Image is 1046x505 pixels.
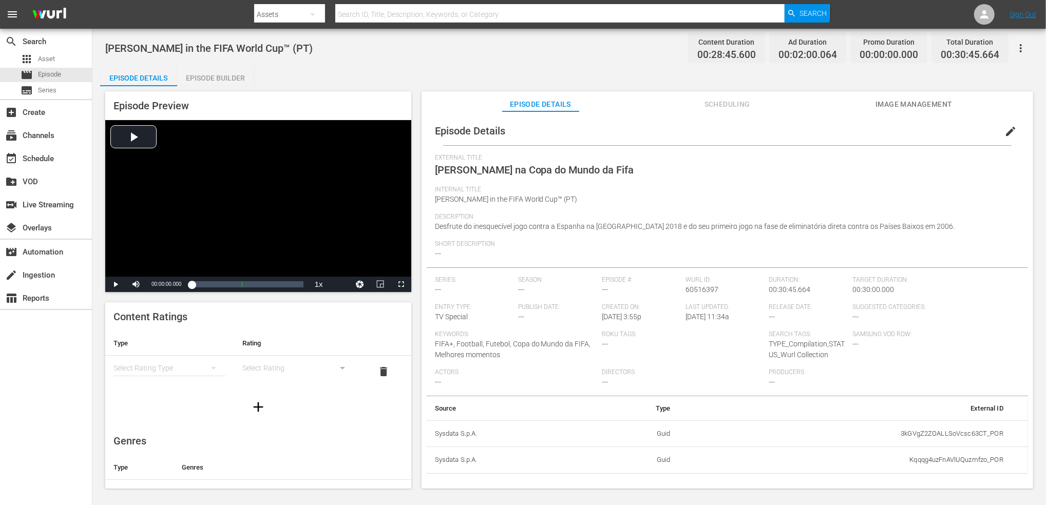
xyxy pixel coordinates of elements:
span: --- [518,285,524,294]
span: 00:30:00.000 [852,285,894,294]
span: menu [6,8,18,21]
span: 00:28:45.600 [697,49,756,61]
span: Last Updated: [686,303,764,312]
span: Series: [435,276,514,284]
span: Episode #: [602,276,680,284]
span: --- [852,313,859,321]
span: Duration: [769,276,847,284]
button: Play [105,277,126,292]
span: VOD [5,176,17,188]
span: TV Special [435,313,468,321]
span: --- [518,313,524,321]
span: [PERSON_NAME] na Copa do Mundo da Fifa [435,164,634,176]
th: Source [427,396,592,421]
span: Entry Type: [435,303,514,312]
td: 3kGVgZ2ZOALLSoVcsc63CT_POR [679,420,1012,447]
span: Episode Preview [113,100,189,112]
th: Genres [174,455,378,480]
span: Publish Date: [518,303,597,312]
a: Sign Out [1010,10,1036,18]
button: Picture-in-Picture [370,277,391,292]
span: 00:00:00.000 [151,281,181,287]
span: Ingestion [5,269,17,281]
span: Schedule [5,152,17,165]
span: 00:00:00.000 [860,49,918,61]
span: 00:30:45.664 [941,49,999,61]
span: Scheduling [689,98,766,111]
span: edit [1004,125,1017,138]
span: Internal Title [435,186,1015,194]
span: 60516397 [686,285,718,294]
span: Live Streaming [5,199,17,211]
button: delete [371,359,396,384]
span: 00:02:00.064 [778,49,837,61]
th: Sysdata S.p.A. [427,447,592,474]
span: Reports [5,292,17,304]
span: Description [435,213,1015,221]
span: Episode [38,69,61,80]
span: Episode Details [435,125,505,137]
span: Genres [113,435,146,447]
span: 00:30:45.664 [769,285,810,294]
span: Desfrute do inesquecível jogo contra a Espanha na [GEOGRAPHIC_DATA] 2018 e do seu primeiro jogo n... [435,222,955,230]
button: Mute [126,277,146,292]
span: Directors [602,368,764,377]
span: Target Duration: [852,276,1014,284]
span: Search [800,4,827,23]
span: --- [435,285,441,294]
span: Create [5,106,17,119]
button: edit [998,119,1023,144]
span: --- [435,378,441,386]
span: --- [435,249,441,258]
button: Jump To Time [350,277,370,292]
span: --- [769,313,775,321]
div: Episode Details [100,66,177,90]
div: Episode Builder [177,66,254,90]
span: FIFA+, Football, Futebol, Copa do Mundo da FIFA, Melhores momentos [435,340,591,359]
div: Ad Duration [778,35,837,49]
span: Search Tags: [769,331,847,339]
span: [DATE] 3:55p [602,313,641,321]
div: Promo Duration [860,35,918,49]
span: --- [769,378,775,386]
th: Sysdata S.p.A. [427,420,592,447]
span: Season: [518,276,597,284]
table: simple table [105,331,411,387]
button: Episode Details [100,66,177,86]
th: External ID [679,396,1012,421]
th: Type [105,331,234,356]
span: Created On: [602,303,680,312]
span: Series [21,84,33,96]
button: Fullscreen [391,277,411,292]
span: --- [602,378,608,386]
span: Series [38,85,56,95]
span: Image Management [876,98,953,111]
span: Producers [769,368,930,377]
td: Guid [592,420,678,447]
div: Total Duration [941,35,999,49]
button: Episode Builder [177,66,254,86]
span: Keywords: [435,331,597,339]
span: Release Date: [769,303,847,312]
span: Asset [38,54,55,64]
span: Content Ratings [113,310,187,323]
span: Wurl ID: [686,276,764,284]
td: Guid [592,447,678,474]
span: --- [852,340,859,348]
img: ans4CAIJ8jUAAAAAAAAAAAAAAAAAAAAAAAAgQb4GAAAAAAAAAAAAAAAAAAAAAAAAJMjXAAAAAAAAAAAAAAAAAAAAAAAAgAT5G... [25,3,74,27]
span: Suggested Categories: [852,303,1014,312]
span: Automation [5,246,17,258]
span: Asset [21,53,33,65]
span: Episode [21,69,33,81]
span: Channels [5,129,17,142]
span: Short Description [435,240,1015,248]
div: Progress Bar [192,281,303,287]
span: delete [377,365,390,378]
span: Roku Tags: [602,331,764,339]
span: [PERSON_NAME] in the FIFA World Cup™ (PT) [105,42,313,54]
span: Actors [435,368,597,377]
span: Episode Details [502,98,579,111]
td: Kqqqg4uzFnAVlUQuzmfzo_POR [679,447,1012,474]
span: Search [5,35,17,48]
span: TYPE_Compilation,STATUS_Wurl Collection [769,340,845,359]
